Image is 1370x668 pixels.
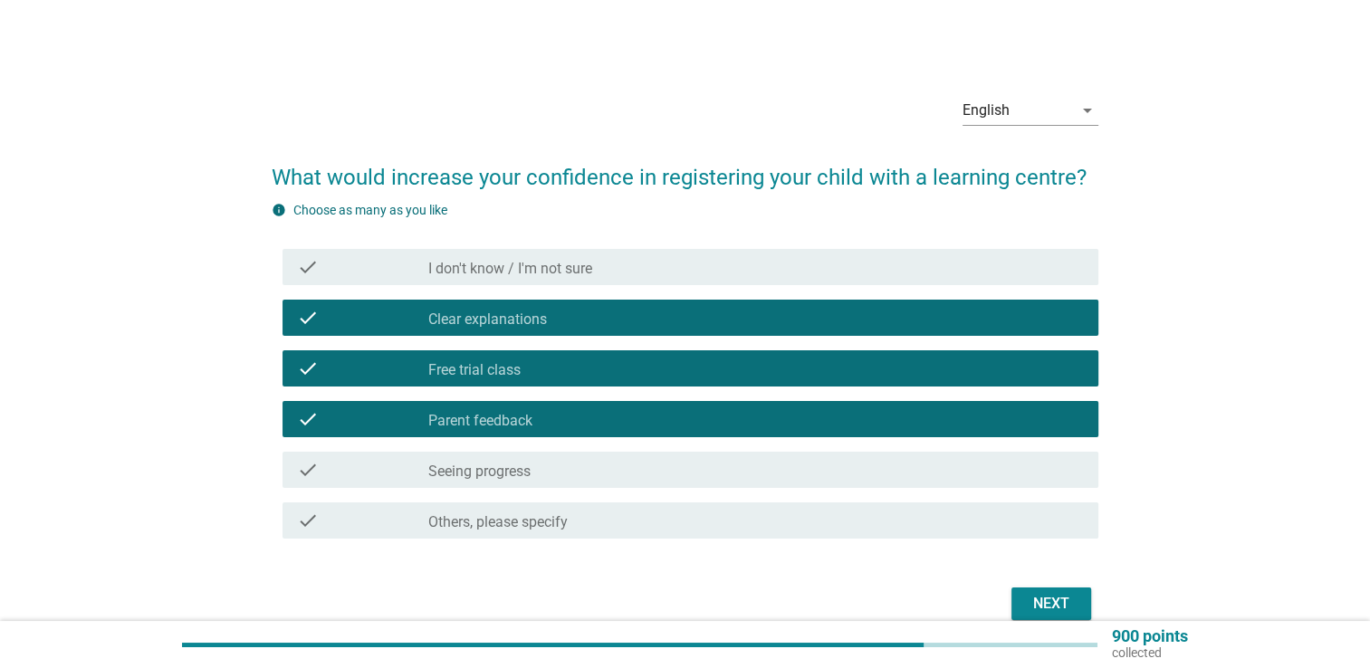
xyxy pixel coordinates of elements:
[428,513,568,531] label: Others, please specify
[428,260,592,278] label: I don't know / I'm not sure
[297,307,319,329] i: check
[1077,100,1098,121] i: arrow_drop_down
[963,102,1010,119] div: English
[428,412,532,430] label: Parent feedback
[428,361,521,379] label: Free trial class
[293,203,447,217] label: Choose as many as you like
[1112,644,1188,661] p: collected
[297,408,319,430] i: check
[1112,628,1188,644] p: 900 points
[272,203,286,217] i: info
[297,510,319,531] i: check
[428,463,531,481] label: Seeing progress
[1026,593,1077,615] div: Next
[297,358,319,379] i: check
[428,310,547,329] label: Clear explanations
[297,256,319,278] i: check
[1011,587,1091,620] button: Next
[272,143,1098,194] h2: What would increase your confidence in registering your child with a learning centre?
[297,459,319,481] i: check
